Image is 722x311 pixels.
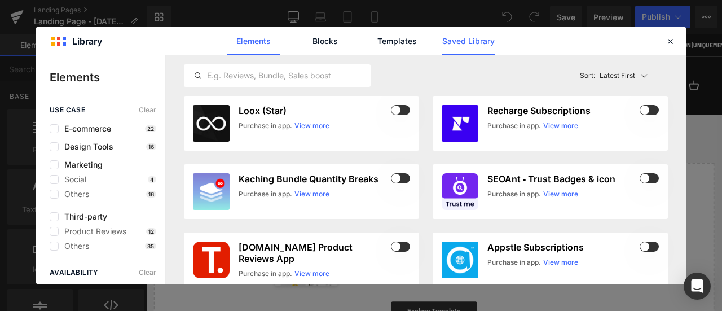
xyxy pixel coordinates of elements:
[294,121,329,131] a: View more
[543,121,578,131] a: View more
[59,212,107,221] span: Third-party
[580,72,595,80] span: Sort:
[415,56,479,67] a: Contactez Nous
[442,242,478,278] img: 6187dec1-c00a-4777-90eb-316382325808.webp
[298,27,352,55] a: Blocks
[487,121,541,131] div: Purchase in app.
[27,179,655,193] p: Start building your page
[339,55,402,69] summary: Découvertes
[193,242,230,278] img: 1eba8361-494e-4e64-aaaa-f99efda0f44d.png
[59,175,86,184] span: Social
[59,242,89,251] span: Others
[50,69,165,86] p: Elements
[543,189,578,199] a: View more
[59,190,89,199] span: Others
[487,257,541,268] div: Purchase in app.
[59,124,111,133] span: E-commerce
[294,189,329,199] a: View more
[543,257,578,268] a: View more
[145,125,156,132] p: 22
[442,27,495,55] a: Saved Library
[204,55,250,69] summary: Produits
[139,106,156,114] span: Clear
[487,173,637,185] h3: SEOAnt ‑ Trust Badges & icon
[263,55,325,69] summary: Accessoires
[684,273,711,300] div: Open Intercom Messenger
[227,27,280,55] a: Elements
[239,242,389,264] h3: [DOMAIN_NAME] Product Reviews App
[59,160,103,169] span: Marketing
[50,269,99,277] span: Availability
[294,269,329,279] a: View more
[442,173,478,210] img: 9f98ff4f-a019-4e81-84a1-123c6986fecc.png
[239,189,292,199] div: Purchase in app.
[487,105,637,116] h3: Recharge Subscriptions
[239,105,389,116] h3: Loox (Star)
[193,173,230,210] img: 1fd9b51b-6ce7-437c-9b89-91bf9a4813c7.webp
[193,105,230,142] img: loox.jpg
[59,227,126,236] span: Product Reviews
[50,106,85,114] span: use case
[146,143,156,150] p: 16
[487,242,637,253] h3: Appstle Subscriptions
[442,105,478,142] img: CK6otpbp4PwCEAE=.jpeg
[239,269,292,279] div: Purchase in app.
[341,8,404,19] p: LIVRAISON GRATUITE
[239,173,389,185] h3: Kaching Bundle Quantity Breaks
[146,228,156,235] p: 12
[370,27,424,55] a: Templates
[184,69,370,82] input: E.g. Reviews, Bundle, Sales boost...
[145,243,156,249] p: 35
[575,64,668,87] button: Latest FirstSort:Latest First
[146,191,156,198] p: 16
[139,269,156,277] span: Clear
[239,121,292,131] div: Purchase in app.
[148,176,156,183] p: 4
[600,71,635,81] p: Latest First
[487,189,541,199] div: Purchase in app.
[59,142,113,151] span: Design Tools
